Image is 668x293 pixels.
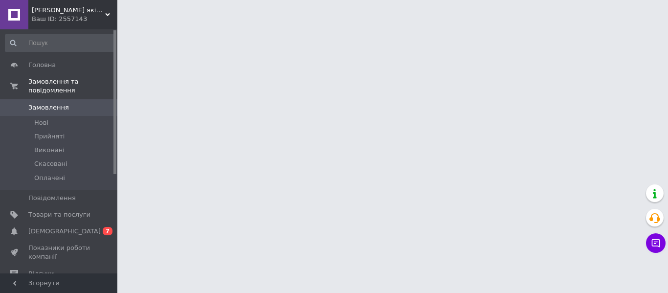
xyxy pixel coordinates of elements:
[28,210,90,219] span: Товари та послуги
[5,34,115,52] input: Пошук
[34,132,65,141] span: Прийняті
[32,15,117,23] div: Ваш ID: 2557143
[34,118,48,127] span: Нові
[34,174,65,182] span: Оплачені
[28,244,90,261] span: Показники роботи компанії
[28,270,54,278] span: Відгуки
[28,77,117,95] span: Замовлення та повідомлення
[32,6,105,15] span: GoldRich - Магазин якісної ювелірної біжутерії
[103,227,112,235] span: 7
[34,159,67,168] span: Скасовані
[28,103,69,112] span: Замовлення
[28,61,56,69] span: Головна
[28,194,76,203] span: Повідомлення
[34,146,65,155] span: Виконані
[28,227,101,236] span: [DEMOGRAPHIC_DATA]
[646,233,666,253] button: Чат з покупцем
